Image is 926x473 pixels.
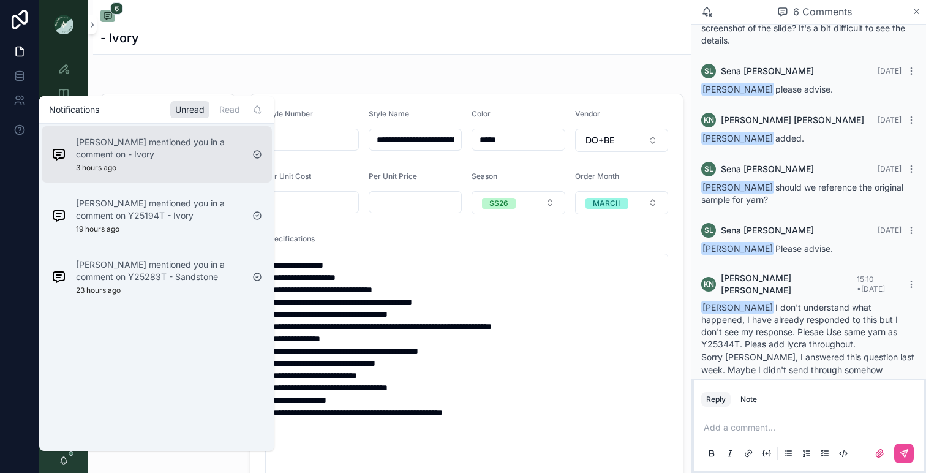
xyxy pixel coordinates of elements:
[265,172,311,181] span: Per Unit Cost
[701,242,774,255] span: [PERSON_NAME]
[704,279,714,289] span: KN
[489,198,508,209] div: SS26
[878,164,902,173] span: [DATE]
[575,129,669,152] button: Select Button
[704,164,713,174] span: SL
[100,29,139,47] h1: - Ivory
[704,225,713,235] span: SL
[100,10,115,25] button: 6
[76,163,116,173] p: 3 hours ago
[701,181,774,194] span: [PERSON_NAME]
[76,136,243,161] p: [PERSON_NAME] mentioned you in a comment on - Ivory
[701,392,731,407] button: Reply
[76,224,119,234] p: 19 hours ago
[110,2,123,15] span: 6
[51,270,66,284] img: Notification icon
[704,66,713,76] span: SL
[265,109,313,118] span: Style Number
[369,172,417,181] span: Per Unit Price
[51,147,66,162] img: Notification icon
[575,109,600,118] span: Vendor
[585,134,614,146] span: DO+BE
[369,109,409,118] span: Style Name
[472,109,491,118] span: Color
[701,243,833,254] span: Please advise.
[704,115,714,125] span: KN
[740,395,757,404] div: Note
[793,4,852,19] span: 6 Comments
[701,132,774,145] span: [PERSON_NAME]
[575,172,619,181] span: Order Month
[857,274,885,293] span: 15:10 • [DATE]
[76,197,243,222] p: [PERSON_NAME] mentioned you in a comment on Y25194T - Ivory
[721,163,814,175] span: Sena [PERSON_NAME]
[701,10,905,45] span: could you attach bigger screenshot of the slide? It's a bit difficult to see the details.
[721,114,864,126] span: [PERSON_NAME] [PERSON_NAME]
[701,301,774,314] span: [PERSON_NAME]
[265,234,315,243] span: Specifications
[736,392,762,407] button: Note
[593,198,621,209] div: MARCH
[701,83,774,96] span: [PERSON_NAME]
[721,272,857,297] span: [PERSON_NAME] [PERSON_NAME]
[701,133,804,143] span: added.
[76,286,121,295] p: 23 hours ago
[575,191,669,214] button: Select Button
[701,301,916,376] div: I don't understand what happened, I have already responded to this but I don't see my response. P...
[170,101,209,118] div: Unread
[721,65,814,77] span: Sena [PERSON_NAME]
[39,49,88,267] div: scrollable content
[878,115,902,124] span: [DATE]
[472,191,565,214] button: Select Button
[49,104,99,116] h1: Notifications
[878,66,902,75] span: [DATE]
[54,15,73,34] img: App logo
[701,84,833,94] span: please advise.
[721,224,814,236] span: Sena [PERSON_NAME]
[701,182,903,205] span: should we reference the original sample for yarn?
[76,259,243,283] p: [PERSON_NAME] mentioned you in a comment on Y25283T - Sandstone
[878,225,902,235] span: [DATE]
[701,350,916,376] p: Sorry [PERSON_NAME], I answered this question last week. Maybe I didn't send through somehow
[51,208,66,223] img: Notification icon
[214,101,245,118] div: Read
[472,172,497,181] span: Season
